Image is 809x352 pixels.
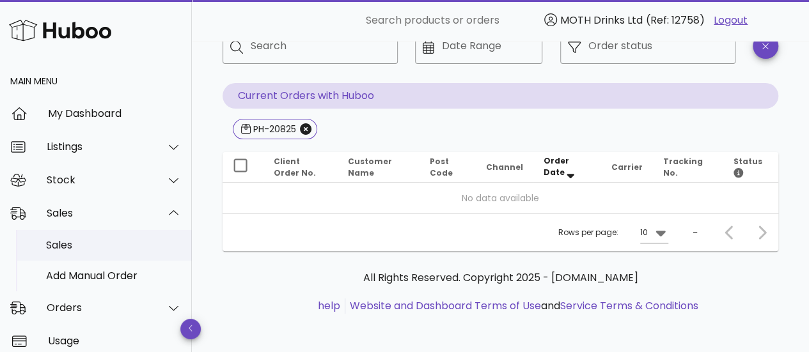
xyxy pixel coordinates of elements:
div: 10Rows per page: [640,222,668,243]
div: Usage [48,335,182,347]
span: Client Order No. [274,156,316,178]
a: Logout [714,13,748,28]
div: Sales [46,239,182,251]
span: MOTH Drinks Ltd [560,13,643,27]
p: Current Orders with Huboo [223,83,778,109]
th: Status [723,152,778,183]
span: Status [734,156,762,178]
th: Carrier [601,152,653,183]
th: Post Code [420,152,476,183]
p: All Rights Reserved. Copyright 2025 - [DOMAIN_NAME] [233,270,768,286]
span: (Ref: 12758) [646,13,705,27]
th: Client Order No. [263,152,338,183]
div: Listings [47,141,151,153]
a: Service Terms & Conditions [560,298,698,313]
div: My Dashboard [48,107,182,119]
div: Sales [47,207,151,219]
span: Customer Name [348,156,392,178]
img: Huboo Logo [9,17,111,44]
button: Close [300,123,311,135]
a: Website and Dashboard Terms of Use [350,298,541,313]
th: Order Date: Sorted descending. Activate to remove sorting. [533,152,601,183]
th: Tracking No. [653,152,723,183]
span: Carrier [611,162,643,172]
th: Customer Name [338,152,420,183]
li: and [345,298,698,314]
td: No data available [223,183,778,213]
a: help [318,298,340,313]
div: – [693,227,698,238]
span: Order Date [544,155,569,178]
div: Orders [47,302,151,314]
th: Channel [476,152,533,183]
span: Tracking No. [663,156,703,178]
div: Add Manual Order [46,270,182,282]
span: Channel [486,162,523,172]
div: PH-20825 [251,123,296,135]
div: 10 [640,227,648,238]
div: Rows per page: [558,214,668,251]
span: Post Code [430,156,453,178]
div: Stock [47,174,151,186]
